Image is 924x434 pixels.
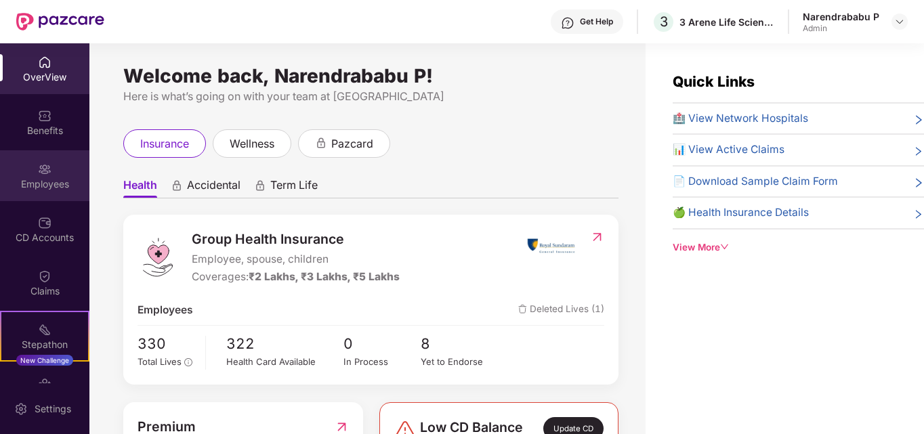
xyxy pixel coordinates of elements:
span: 📄 Download Sample Claim Form [673,173,838,190]
span: right [913,144,924,158]
span: 322 [226,332,343,355]
div: Settings [30,402,75,416]
span: 📊 View Active Claims [673,142,784,158]
span: down [720,242,730,252]
span: 0 [343,332,421,355]
span: 3 [660,14,668,30]
img: RedirectIcon [590,230,604,244]
span: pazcard [331,135,373,152]
span: Total Lives [138,356,182,367]
span: Health [123,178,157,198]
span: Quick Links [673,73,755,90]
img: deleteIcon [518,305,527,313]
span: info-circle [184,358,192,366]
img: logo [138,237,178,278]
span: Employees [138,302,193,318]
div: Narendrababu P [803,10,879,23]
span: right [913,207,924,221]
span: Deleted Lives (1) [518,302,604,318]
img: svg+xml;base64,PHN2ZyBpZD0iQmVuZWZpdHMiIHhtbG5zPSJodHRwOi8vd3d3LnczLm9yZy8yMDAwL3N2ZyIgd2lkdGg9Ij... [38,109,51,123]
span: insurance [140,135,189,152]
img: New Pazcare Logo [16,13,104,30]
div: New Challenge [16,355,73,366]
div: 3 Arene Life Sciences Limited [679,16,774,28]
span: right [913,176,924,190]
img: svg+xml;base64,PHN2ZyB4bWxucz0iaHR0cDovL3d3dy53My5vcmcvMjAwMC9zdmciIHdpZHRoPSIyMSIgaGVpZ2h0PSIyMC... [38,323,51,337]
div: View More [673,240,924,255]
div: Coverages: [192,269,400,285]
span: Accidental [187,178,240,198]
span: Term Life [270,178,318,198]
span: 🍏 Health Insurance Details [673,204,809,221]
img: svg+xml;base64,PHN2ZyBpZD0iRW5kb3JzZW1lbnRzIiB4bWxucz0iaHR0cDovL3d3dy53My5vcmcvMjAwMC9zdmciIHdpZH... [38,376,51,390]
div: Admin [803,23,879,34]
div: In Process [343,355,421,369]
img: insurerIcon [526,229,576,263]
span: 🏥 View Network Hospitals [673,110,808,127]
span: ₹2 Lakhs, ₹3 Lakhs, ₹5 Lakhs [249,270,400,283]
div: animation [171,179,183,192]
img: svg+xml;base64,PHN2ZyBpZD0iSG9tZSIgeG1sbnM9Imh0dHA6Ly93d3cudzMub3JnLzIwMDAvc3ZnIiB3aWR0aD0iMjAiIG... [38,56,51,69]
span: 330 [138,332,196,355]
div: Get Help [580,16,613,27]
div: Yet to Endorse [421,355,499,369]
img: svg+xml;base64,PHN2ZyBpZD0iRW1wbG95ZWVzIiB4bWxucz0iaHR0cDovL3d3dy53My5vcmcvMjAwMC9zdmciIHdpZHRoPS... [38,162,51,176]
img: svg+xml;base64,PHN2ZyBpZD0iQ2xhaW0iIHhtbG5zPSJodHRwOi8vd3d3LnczLm9yZy8yMDAwL3N2ZyIgd2lkdGg9IjIwIi... [38,269,51,283]
span: Employee, spouse, children [192,251,400,267]
span: 8 [421,332,499,355]
span: wellness [230,135,274,152]
img: svg+xml;base64,PHN2ZyBpZD0iRHJvcGRvd24tMzJ4MzIiIHhtbG5zPSJodHRwOi8vd3d3LnczLm9yZy8yMDAwL3N2ZyIgd2... [894,16,905,27]
div: Stepathon [1,338,88,351]
div: animation [315,137,327,149]
img: svg+xml;base64,PHN2ZyBpZD0iU2V0dGluZy0yMHgyMCIgeG1sbnM9Imh0dHA6Ly93d3cudzMub3JnLzIwMDAvc3ZnIiB3aW... [14,402,28,416]
div: Health Card Available [226,355,343,369]
div: animation [254,179,266,192]
img: svg+xml;base64,PHN2ZyBpZD0iSGVscC0zMngzMiIgeG1sbnM9Imh0dHA6Ly93d3cudzMub3JnLzIwMDAvc3ZnIiB3aWR0aD... [561,16,574,30]
span: right [913,113,924,127]
span: Group Health Insurance [192,229,400,250]
img: svg+xml;base64,PHN2ZyBpZD0iQ0RfQWNjb3VudHMiIGRhdGEtbmFtZT0iQ0QgQWNjb3VudHMiIHhtbG5zPSJodHRwOi8vd3... [38,216,51,230]
div: Welcome back, Narendrababu P! [123,70,618,81]
div: Here is what’s going on with your team at [GEOGRAPHIC_DATA] [123,88,618,105]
